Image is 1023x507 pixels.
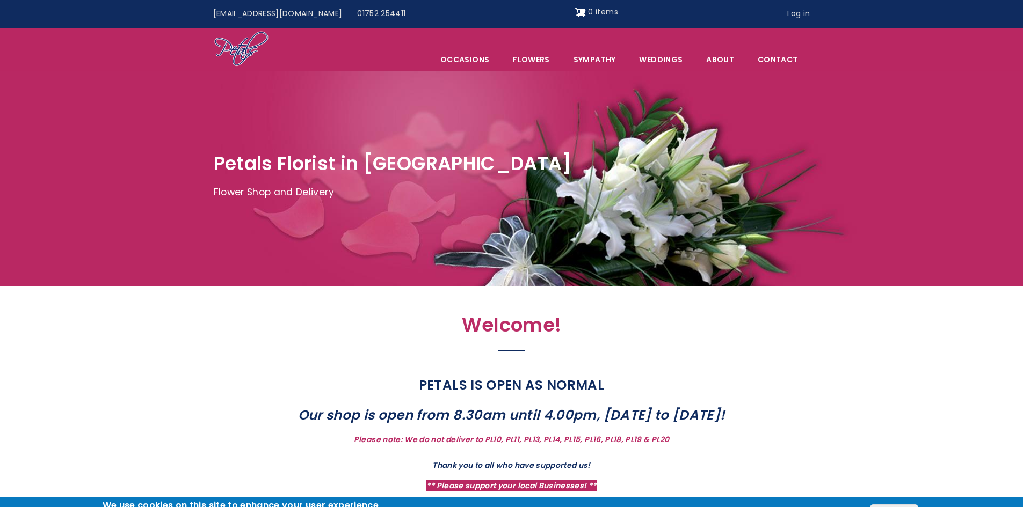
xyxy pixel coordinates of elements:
[588,6,618,17] span: 0 items
[780,4,817,24] a: Log in
[432,460,591,471] strong: Thank you to all who have supported us!
[419,376,604,394] strong: PETALS IS OPEN AS NORMAL
[298,406,725,424] strong: Our shop is open from 8.30am until 4.00pm, [DATE] to [DATE]!
[746,48,809,71] a: Contact
[575,4,586,21] img: Shopping cart
[206,4,350,24] a: [EMAIL_ADDRESS][DOMAIN_NAME]
[562,48,627,71] a: Sympathy
[426,480,596,491] strong: ** Please support your local Businesses! **
[214,185,810,201] p: Flower Shop and Delivery
[350,4,413,24] a: 01752 254411
[695,48,745,71] a: About
[429,48,500,71] span: Occasions
[628,48,694,71] span: Weddings
[502,48,561,71] a: Flowers
[214,31,269,68] img: Home
[278,314,745,342] h2: Welcome!
[214,150,572,177] span: Petals Florist in [GEOGRAPHIC_DATA]
[575,4,618,21] a: Shopping cart 0 items
[354,434,669,445] strong: Please note: We do not deliver to PL10, PL11, PL13, PL14, PL15, PL16, PL18, PL19 & PL20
